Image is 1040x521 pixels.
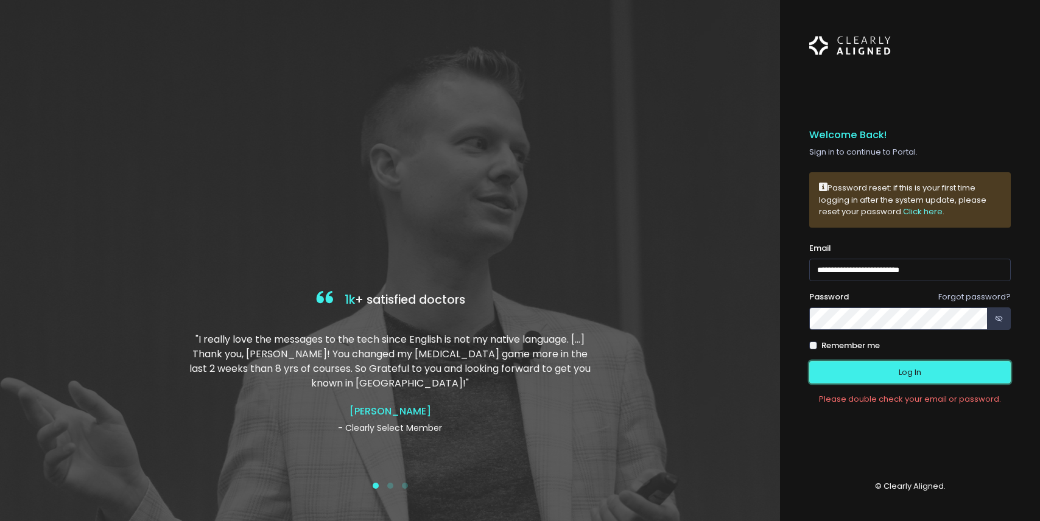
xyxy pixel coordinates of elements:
[345,292,355,308] span: 1k
[809,29,891,62] img: Logo Horizontal
[821,340,880,352] label: Remember me
[809,291,849,303] label: Password
[809,242,831,254] label: Email
[809,172,1011,228] div: Password reset: if this is your first time logging in after the system update, please reset your ...
[809,129,1011,141] h5: Welcome Back!
[809,361,1011,383] button: Log In
[183,332,597,391] p: "I really love the messages to the tech since English is not my native language. […] Thank you, [...
[809,146,1011,158] p: Sign in to continue to Portal.
[903,206,943,217] a: Click here
[809,480,1011,492] p: © Clearly Aligned.
[809,393,1011,405] div: Please double check your email or password.
[183,288,597,313] h4: + satisfied doctors
[938,291,1011,302] a: Forgot password?
[183,405,597,417] h4: [PERSON_NAME]
[183,422,597,435] p: - Clearly Select Member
